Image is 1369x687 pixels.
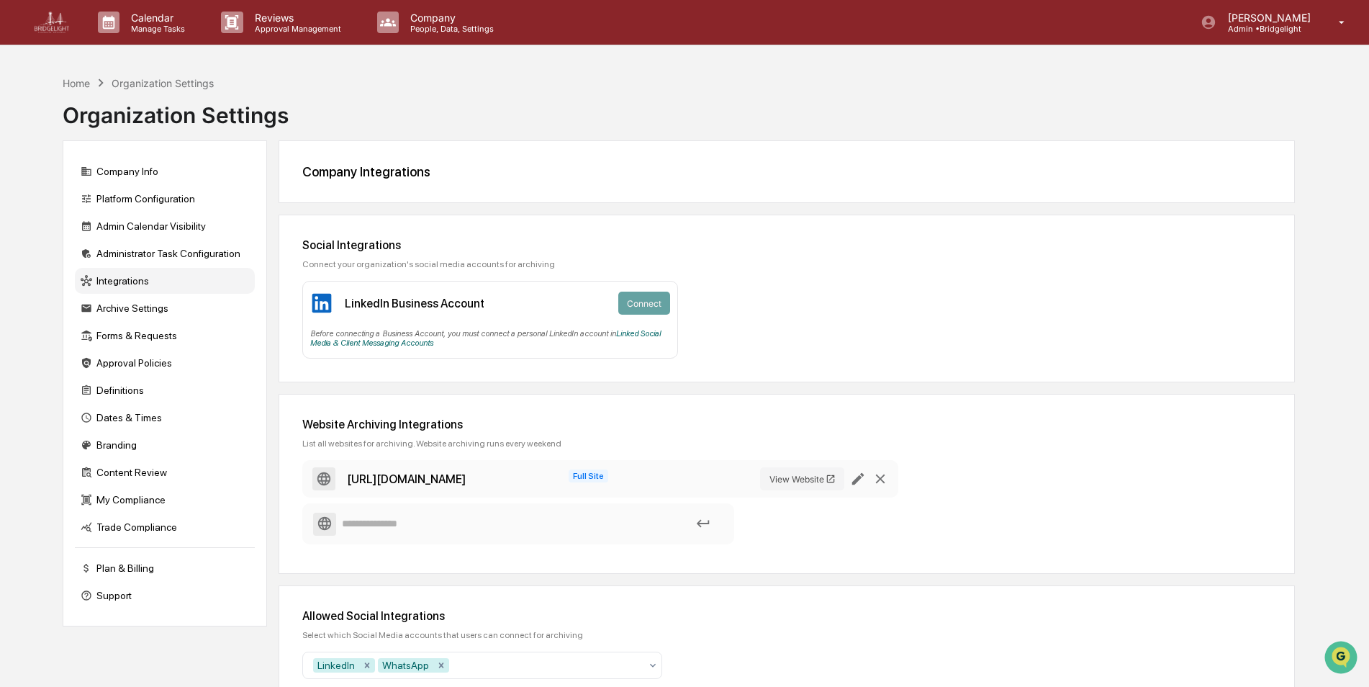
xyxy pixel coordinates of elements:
[302,164,1271,179] div: Company Integrations
[75,295,255,321] div: Archive Settings
[359,658,375,673] div: Remove LinkedIn
[75,487,255,513] div: My Compliance
[75,555,255,581] div: Plan & Billing
[1216,24,1318,34] p: Admin • Bridgelight
[119,181,179,196] span: Attestations
[29,181,93,196] span: Preclearance
[75,405,255,431] div: Dates & Times
[399,24,501,34] p: People, Data, Settings
[313,658,359,673] div: LinkedIn
[35,12,69,33] img: logo
[14,183,26,194] div: 🖐️
[75,514,255,540] div: Trade Compliance
[302,439,1271,449] div: List all websites for archiving. Website archiving runs every weekend
[119,12,192,24] p: Calendar
[347,472,466,486] div: https://bridgelightadvisors.com/
[75,459,255,485] div: Content Review
[1323,639,1362,678] iframe: Open customer support
[75,350,255,376] div: Approval Policies
[302,418,1271,431] div: Website Archiving Integrations
[75,323,255,349] div: Forms & Requests
[75,186,255,212] div: Platform Configuration
[75,241,255,266] div: Administrator Task Configuration
[75,268,255,294] div: Integrations
[119,24,192,34] p: Manage Tasks
[75,213,255,239] div: Admin Calendar Visibility
[433,658,449,673] div: Remove WhatsApp
[63,91,289,128] div: Organization Settings
[101,243,174,255] a: Powered byPylon
[143,244,174,255] span: Pylon
[14,210,26,222] div: 🔎
[49,110,236,125] div: Start new chat
[99,176,184,202] a: 🗄️Attestations
[302,238,1271,252] div: Social Integrations
[49,125,182,136] div: We're available if you need us!
[29,209,91,223] span: Data Lookup
[378,658,433,673] div: WhatsApp
[345,297,484,310] div: LinkedIn Business Account
[14,110,40,136] img: 1746055101610-c473b297-6a78-478c-a979-82029cc54cd1
[243,12,348,24] p: Reviews
[112,77,214,89] div: Organization Settings
[243,24,348,34] p: Approval Management
[569,470,608,482] span: Full Site
[302,259,1271,269] div: Connect your organization's social media accounts for archiving
[75,158,255,184] div: Company Info
[63,77,90,89] div: Home
[245,114,262,132] button: Start new chat
[75,377,255,403] div: Definitions
[9,203,96,229] a: 🔎Data Lookup
[399,12,501,24] p: Company
[760,467,845,490] button: View Website
[302,609,1271,623] div: Allowed Social Integrations
[310,292,333,315] img: LinkedIn Business Account Icon
[75,432,255,458] div: Branding
[75,583,255,609] div: Support
[310,323,670,348] div: Before connecting a Business Account, you must connect a personal LinkedIn account in
[310,329,661,348] a: Linked Social Media & Client Messaging Accounts
[618,292,670,315] button: Connect
[104,183,116,194] div: 🗄️
[14,30,262,53] p: How can we help?
[9,176,99,202] a: 🖐️Preclearance
[1216,12,1318,24] p: [PERSON_NAME]
[302,630,1271,640] div: Select which Social Media accounts that users can connect for archiving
